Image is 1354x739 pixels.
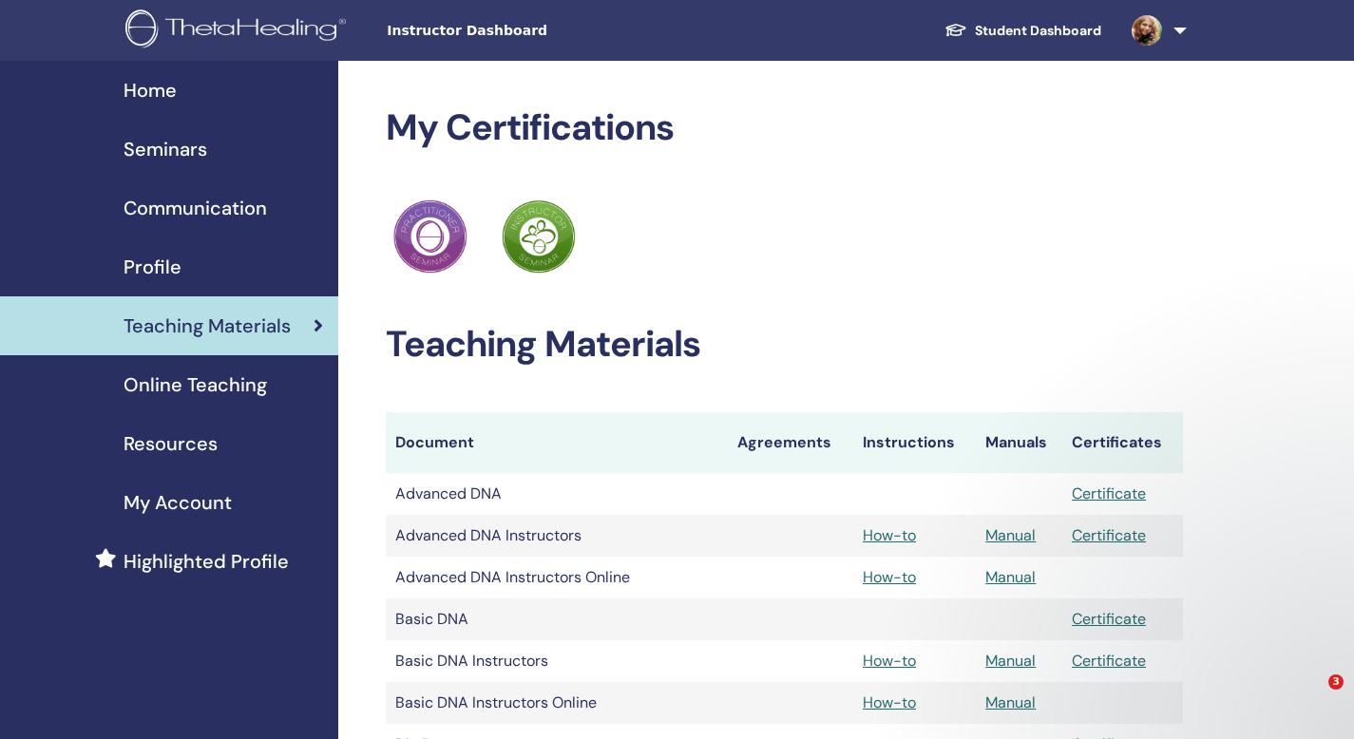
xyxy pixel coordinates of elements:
a: How-to [863,651,916,671]
a: How-to [863,567,916,587]
span: Instructor Dashboard [387,21,672,41]
th: Document [386,412,728,473]
a: Certificate [1072,525,1146,545]
td: Basic DNA [386,598,728,640]
iframe: Intercom live chat [1289,674,1335,720]
span: Home [124,76,177,104]
a: Manual [985,525,1036,545]
td: Advanced DNA Instructors [386,515,728,557]
th: Certificates [1062,412,1183,473]
h2: My Certifications [386,106,1183,150]
a: How-to [863,692,916,712]
td: Advanced DNA Instructors Online [386,557,728,598]
img: default.jpg [1132,15,1162,46]
td: Advanced DNA [386,473,728,515]
span: Resources [124,429,218,458]
a: Student Dashboard [929,13,1116,48]
h2: Teaching Materials [386,323,1183,367]
th: Instructions [853,412,976,473]
a: Manual [985,692,1036,712]
img: logo.png [125,9,353,52]
img: Practitioner [393,199,467,274]
th: Manuals [976,412,1062,473]
a: Certificate [1072,483,1146,503]
img: graduation-cap-white.svg [944,22,967,38]
img: Practitioner [502,199,576,274]
span: 3 [1328,674,1344,690]
span: Communication [124,194,267,222]
td: Basic DNA Instructors Online [386,682,728,724]
span: My Account [124,488,232,517]
span: Profile [124,253,181,281]
span: Teaching Materials [124,312,291,340]
a: How-to [863,525,916,545]
span: Highlighted Profile [124,547,289,576]
th: Agreements [728,412,853,473]
td: Basic DNA Instructors [386,640,728,682]
span: Online Teaching [124,370,267,399]
span: Seminars [124,135,207,163]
